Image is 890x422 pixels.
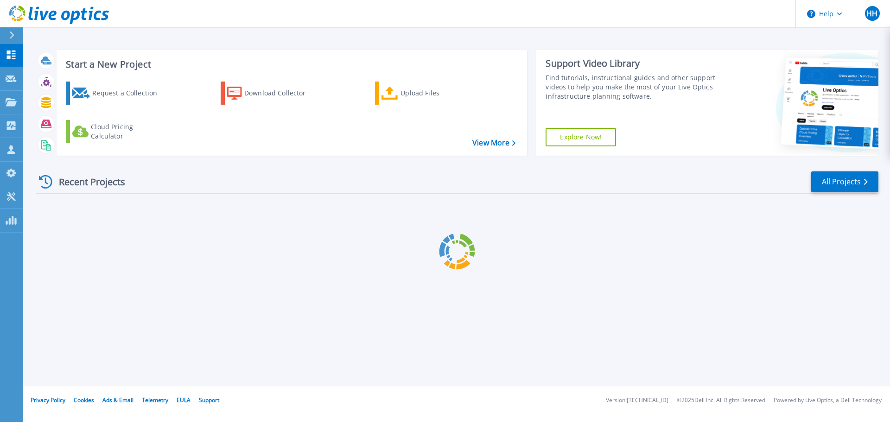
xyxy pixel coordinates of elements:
li: Powered by Live Optics, a Dell Technology [774,397,882,403]
div: Find tutorials, instructional guides and other support videos to help you make the most of your L... [546,73,720,101]
div: Cloud Pricing Calculator [91,122,165,141]
div: Request a Collection [92,84,166,102]
a: Telemetry [142,396,168,404]
div: Support Video Library [546,57,720,69]
a: EULA [177,396,191,404]
a: Cookies [74,396,94,404]
span: HH [866,10,877,17]
a: All Projects [811,171,878,192]
div: Upload Files [400,84,475,102]
li: © 2025 Dell Inc. All Rights Reserved [677,397,765,403]
div: Recent Projects [36,170,138,193]
a: Support [199,396,219,404]
a: View More [472,139,515,147]
div: Download Collector [244,84,318,102]
a: Upload Files [375,82,478,105]
a: Request a Collection [66,82,169,105]
a: Cloud Pricing Calculator [66,120,169,143]
a: Privacy Policy [31,396,65,404]
a: Ads & Email [102,396,133,404]
li: Version: [TECHNICAL_ID] [606,397,668,403]
a: Download Collector [221,82,324,105]
h3: Start a New Project [66,59,515,69]
a: Explore Now! [546,128,616,146]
